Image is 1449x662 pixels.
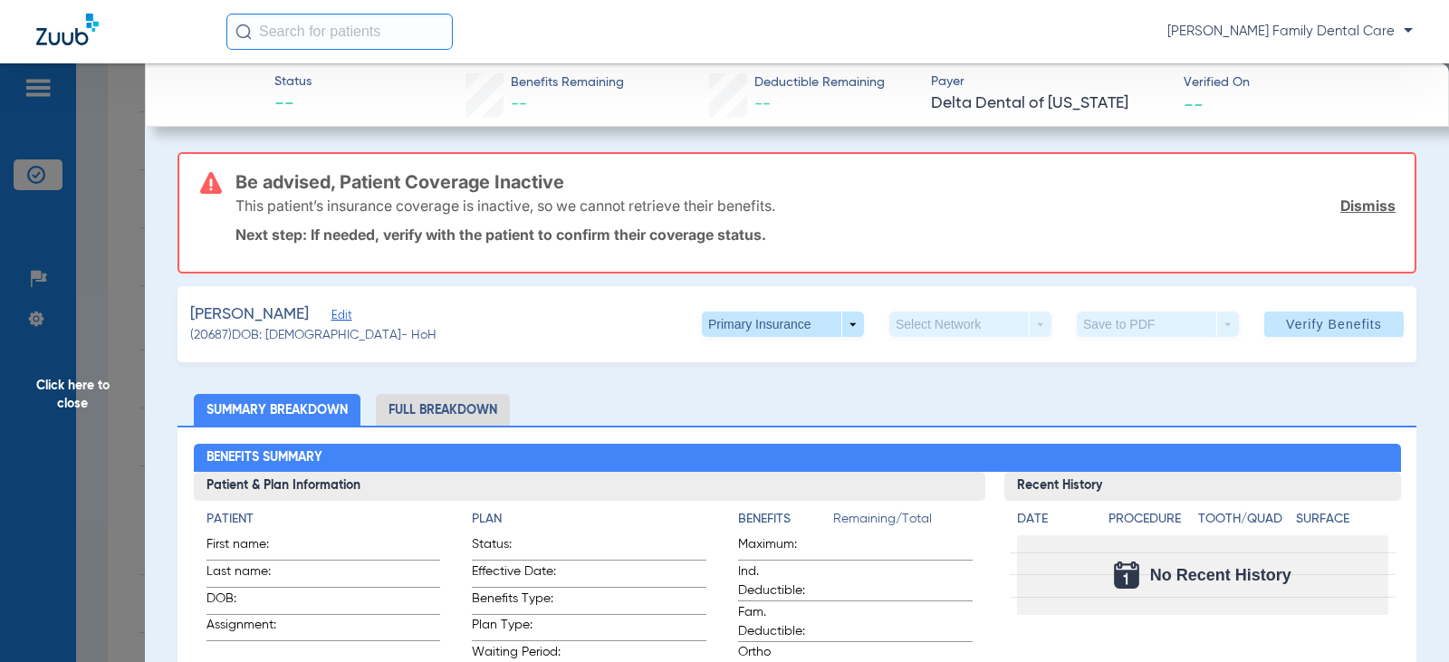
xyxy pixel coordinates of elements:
[376,394,510,426] li: Full Breakdown
[1017,510,1093,535] app-breakdown-title: Date
[511,96,527,112] span: --
[190,326,437,345] span: (20687) DOB: [DEMOGRAPHIC_DATA] - HoH
[754,73,885,92] span: Deductible Remaining
[1264,312,1404,337] button: Verify Benefits
[1167,23,1413,41] span: [PERSON_NAME] Family Dental Care
[1198,510,1290,529] h4: Tooth/Quad
[472,510,706,529] h4: Plan
[931,72,1167,91] span: Payer
[226,14,453,50] input: Search for patients
[194,472,986,501] h3: Patient & Plan Information
[1017,510,1093,529] h4: Date
[1286,317,1382,331] span: Verify Benefits
[206,510,441,529] h4: Patient
[1108,510,1191,529] h4: Procedure
[931,92,1167,115] span: Delta Dental of [US_STATE]
[472,535,561,560] span: Status:
[331,309,348,326] span: Edit
[1296,510,1387,529] h4: Surface
[472,590,561,614] span: Benefits Type:
[235,197,775,215] p: This patient’s insurance coverage is inactive, so we cannot retrieve their benefits.
[1198,510,1290,535] app-breakdown-title: Tooth/Quad
[206,616,295,640] span: Assignment:
[206,535,295,560] span: First name:
[1114,561,1139,589] img: Calendar
[235,173,1396,191] h3: Be advised, Patient Coverage Inactive
[235,24,252,40] img: Search Icon
[702,312,864,337] button: Primary Insurance
[511,73,624,92] span: Benefits Remaining
[235,225,1396,244] p: Next step: If needed, verify with the patient to confirm their coverage status.
[1004,472,1400,501] h3: Recent History
[1184,73,1420,92] span: Verified On
[738,535,827,560] span: Maximum:
[1150,566,1291,584] span: No Recent History
[200,172,222,194] img: error-icon
[36,14,99,45] img: Zuub Logo
[738,562,827,600] span: Ind. Deductible:
[1340,197,1396,215] a: Dismiss
[738,510,833,529] h4: Benefits
[1184,94,1204,113] span: --
[738,603,827,641] span: Fam. Deductible:
[274,92,312,118] span: --
[194,394,360,426] li: Summary Breakdown
[738,510,833,535] app-breakdown-title: Benefits
[274,72,312,91] span: Status
[206,562,295,587] span: Last name:
[190,303,309,326] span: [PERSON_NAME]
[1108,510,1191,535] app-breakdown-title: Procedure
[206,590,295,614] span: DOB:
[472,562,561,587] span: Effective Date:
[833,510,973,535] span: Remaining/Total
[754,96,771,112] span: --
[472,616,561,640] span: Plan Type:
[1296,510,1387,535] app-breakdown-title: Surface
[194,444,1401,473] h2: Benefits Summary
